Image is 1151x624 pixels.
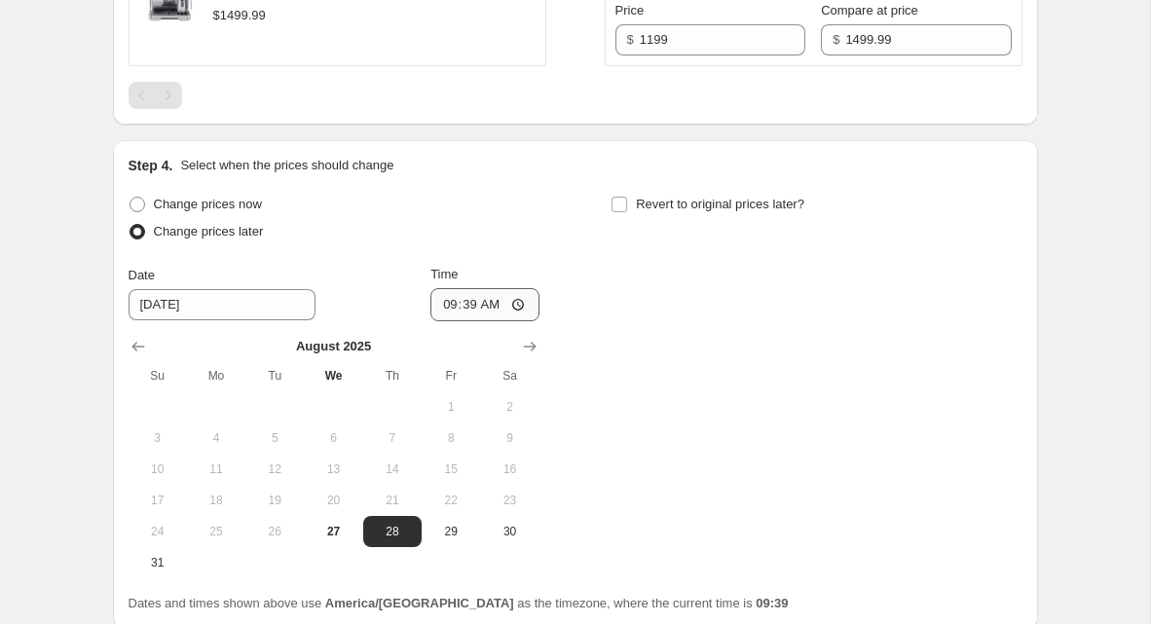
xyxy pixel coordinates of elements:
th: Tuesday [245,360,304,391]
b: America/[GEOGRAPHIC_DATA] [325,596,514,610]
span: 30 [488,524,531,539]
button: Friday August 22 2025 [422,485,480,516]
button: Monday August 11 2025 [187,454,245,485]
span: 23 [488,493,531,508]
span: 10 [136,461,179,477]
span: 11 [195,461,238,477]
span: 9 [488,430,531,446]
nav: Pagination [129,82,182,109]
span: Time [430,267,458,281]
span: Dates and times shown above use as the timezone, where the current time is [129,596,789,610]
button: Saturday August 23 2025 [480,485,538,516]
button: Show previous month, July 2025 [125,333,152,360]
button: Wednesday August 20 2025 [304,485,362,516]
button: Friday August 29 2025 [422,516,480,547]
button: Sunday August 24 2025 [129,516,187,547]
span: Sa [488,368,531,384]
span: 17 [136,493,179,508]
span: Date [129,268,155,282]
button: Saturday August 16 2025 [480,454,538,485]
button: Tuesday August 5 2025 [245,422,304,454]
span: 27 [312,524,354,539]
button: Sunday August 31 2025 [129,547,187,578]
button: Sunday August 3 2025 [129,422,187,454]
span: Su [136,368,179,384]
span: 13 [312,461,354,477]
input: 8/27/2025 [129,289,316,320]
span: 21 [371,493,414,508]
span: 8 [429,430,472,446]
button: Tuesday August 26 2025 [245,516,304,547]
span: $1499.99 [213,8,266,22]
span: 24 [136,524,179,539]
span: $ [627,32,634,47]
button: Saturday August 30 2025 [480,516,538,547]
button: Saturday August 2 2025 [480,391,538,422]
button: Thursday August 21 2025 [363,485,422,516]
button: Today Wednesday August 27 2025 [304,516,362,547]
span: 4 [195,430,238,446]
button: Thursday August 14 2025 [363,454,422,485]
button: Wednesday August 6 2025 [304,422,362,454]
span: We [312,368,354,384]
b: 09:39 [756,596,788,610]
th: Monday [187,360,245,391]
span: 1 [429,399,472,415]
button: Thursday August 7 2025 [363,422,422,454]
span: 16 [488,461,531,477]
span: Change prices later [154,224,264,239]
button: Show next month, September 2025 [516,333,543,360]
span: Revert to original prices later? [636,197,804,211]
span: 28 [371,524,414,539]
span: 3 [136,430,179,446]
button: Monday August 4 2025 [187,422,245,454]
span: 15 [429,461,472,477]
span: 18 [195,493,238,508]
button: Wednesday August 13 2025 [304,454,362,485]
input: 12:00 [430,288,539,321]
span: 29 [429,524,472,539]
h2: Step 4. [129,156,173,175]
span: Compare at price [821,3,918,18]
button: Monday August 25 2025 [187,516,245,547]
p: Select when the prices should change [180,156,393,175]
span: Change prices now [154,197,262,211]
span: Tu [253,368,296,384]
span: 7 [371,430,414,446]
button: Saturday August 9 2025 [480,422,538,454]
th: Thursday [363,360,422,391]
th: Saturday [480,360,538,391]
span: 26 [253,524,296,539]
th: Friday [422,360,480,391]
th: Wednesday [304,360,362,391]
button: Friday August 15 2025 [422,454,480,485]
button: Tuesday August 12 2025 [245,454,304,485]
span: 22 [429,493,472,508]
button: Friday August 8 2025 [422,422,480,454]
span: 20 [312,493,354,508]
span: Price [615,3,645,18]
button: Sunday August 10 2025 [129,454,187,485]
button: Sunday August 17 2025 [129,485,187,516]
button: Friday August 1 2025 [422,391,480,422]
button: Thursday August 28 2025 [363,516,422,547]
span: Th [371,368,414,384]
span: 14 [371,461,414,477]
span: 25 [195,524,238,539]
span: Mo [195,368,238,384]
span: 19 [253,493,296,508]
span: 31 [136,555,179,570]
span: 5 [253,430,296,446]
button: Tuesday August 19 2025 [245,485,304,516]
span: 6 [312,430,354,446]
span: 12 [253,461,296,477]
button: Monday August 18 2025 [187,485,245,516]
span: Fr [429,368,472,384]
span: $ [833,32,839,47]
th: Sunday [129,360,187,391]
span: 2 [488,399,531,415]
